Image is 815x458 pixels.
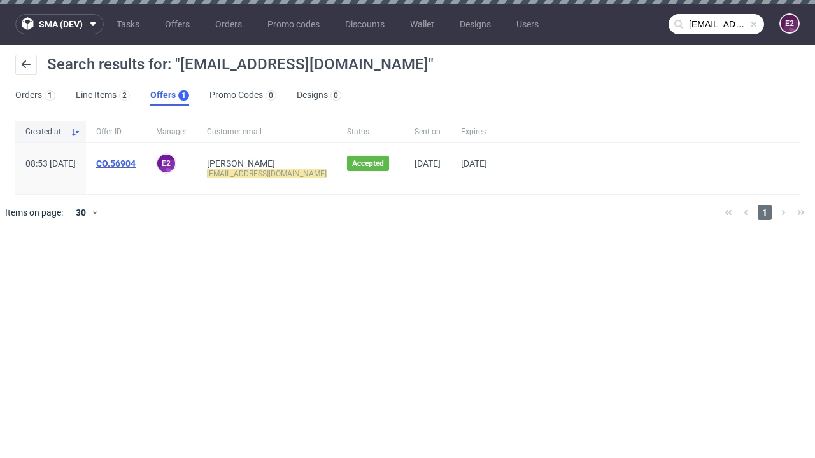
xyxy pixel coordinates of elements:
span: Created at [25,127,66,137]
span: Customer email [207,127,327,137]
span: Manager [156,127,187,137]
div: 2 [122,91,127,100]
button: sma (dev) [15,14,104,34]
span: Accepted [352,158,384,169]
a: Promo Codes0 [209,85,276,106]
a: Wallet [402,14,442,34]
a: CO.56904 [96,158,136,169]
a: Orders1 [15,85,55,106]
mark: [EMAIL_ADDRESS][DOMAIN_NAME] [207,169,327,178]
span: Offer ID [96,127,136,137]
a: [PERSON_NAME] [207,158,275,169]
span: 08:53 [DATE] [25,158,76,169]
a: Line Items2 [76,85,130,106]
span: [DATE] [415,158,441,169]
span: [DATE] [461,158,487,169]
div: 0 [334,91,338,100]
a: Promo codes [260,14,327,34]
span: sma (dev) [39,20,83,29]
span: Expires [461,127,487,137]
span: Sent on [415,127,441,137]
a: Discounts [337,14,392,34]
div: 30 [68,204,91,221]
a: Tasks [109,14,147,34]
div: 1 [181,91,186,100]
div: 1 [48,91,52,100]
span: Status [347,127,394,137]
span: Items on page: [5,206,63,219]
a: Designs [452,14,499,34]
span: Search results for: "[EMAIL_ADDRESS][DOMAIN_NAME]" [47,55,434,73]
figcaption: e2 [781,15,798,32]
a: Offers1 [150,85,189,106]
a: Designs0 [297,85,341,106]
figcaption: e2 [157,155,175,172]
a: Offers [157,14,197,34]
a: Orders [208,14,250,34]
div: 0 [269,91,273,100]
a: Users [509,14,546,34]
span: 1 [758,205,772,220]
